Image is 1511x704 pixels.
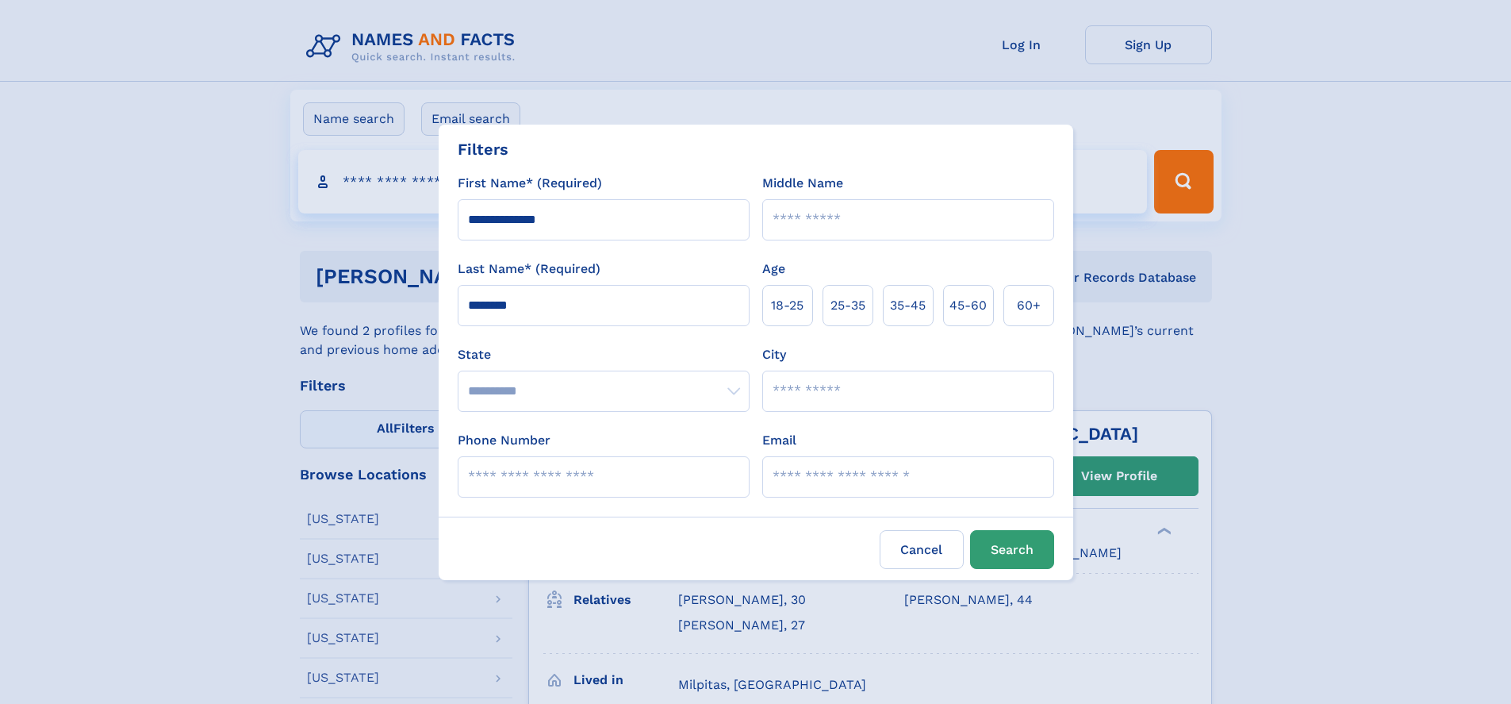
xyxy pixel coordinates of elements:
[762,174,843,193] label: Middle Name
[458,174,602,193] label: First Name* (Required)
[949,296,987,315] span: 45‑60
[1017,296,1041,315] span: 60+
[458,260,600,279] label: Last Name* (Required)
[762,260,785,279] label: Age
[771,296,803,315] span: 18‑25
[458,431,550,450] label: Phone Number
[458,137,508,161] div: Filters
[880,530,964,569] label: Cancel
[762,345,786,364] label: City
[458,345,750,364] label: State
[830,296,865,315] span: 25‑35
[890,296,926,315] span: 35‑45
[970,530,1054,569] button: Search
[762,431,796,450] label: Email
